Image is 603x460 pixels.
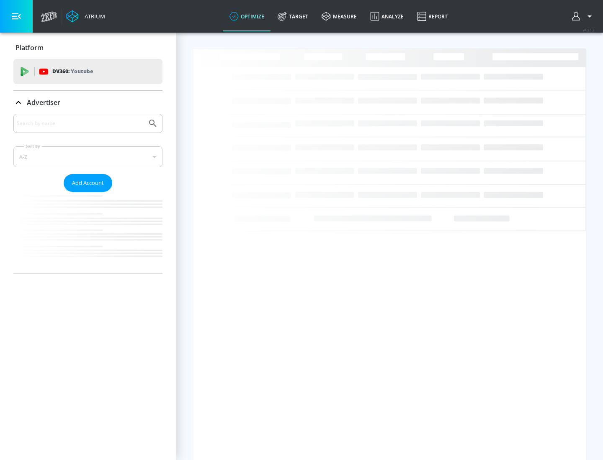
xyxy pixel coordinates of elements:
input: Search by name [17,118,144,129]
span: Add Account [72,178,104,188]
a: optimize [223,1,271,31]
span: v 4.25.2 [583,28,595,32]
p: Platform [15,43,44,52]
div: Platform [13,36,162,59]
div: Advertiser [13,114,162,273]
a: Analyze [363,1,410,31]
p: Advertiser [27,98,60,107]
button: Add Account [64,174,112,192]
p: DV360: [52,67,93,76]
label: Sort By [24,143,42,149]
div: Advertiser [13,91,162,114]
a: Target [271,1,315,31]
div: Atrium [81,13,105,20]
nav: list of Advertiser [13,192,162,273]
div: DV360: Youtube [13,59,162,84]
p: Youtube [71,67,93,76]
a: Report [410,1,454,31]
a: measure [315,1,363,31]
div: A-Z [13,146,162,167]
a: Atrium [66,10,105,23]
